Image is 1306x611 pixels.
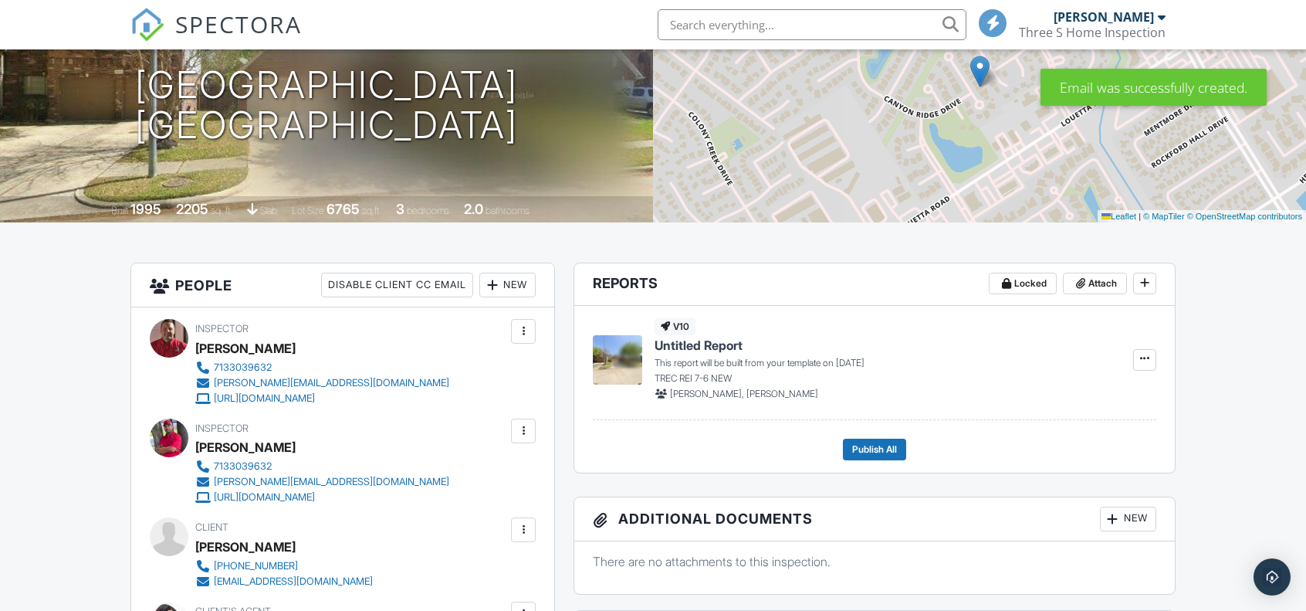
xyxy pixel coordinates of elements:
[321,273,473,297] div: Disable Client CC Email
[260,205,277,216] span: slab
[1139,212,1141,221] span: |
[195,474,449,490] a: [PERSON_NAME][EMAIL_ADDRESS][DOMAIN_NAME]
[195,337,296,360] div: [PERSON_NAME]
[130,8,164,42] img: The Best Home Inspection Software - Spectora
[486,205,530,216] span: bathrooms
[131,263,554,307] h3: People
[195,323,249,334] span: Inspector
[195,535,296,558] div: [PERSON_NAME]
[195,423,249,434] span: Inspector
[195,558,373,574] a: [PHONE_NUMBER]
[326,201,360,217] div: 6765
[195,436,296,459] div: [PERSON_NAME]
[1054,9,1154,25] div: [PERSON_NAME]
[195,521,228,533] span: Client
[970,56,990,87] img: Marker
[1254,558,1291,596] div: Open Intercom Messenger
[593,553,1156,570] p: There are no attachments to this inspection.
[135,65,518,147] h1: [GEOGRAPHIC_DATA] [GEOGRAPHIC_DATA]
[130,21,302,53] a: SPECTORA
[214,476,449,488] div: [PERSON_NAME][EMAIL_ADDRESS][DOMAIN_NAME]
[176,201,208,217] div: 2205
[195,459,449,474] a: 7133039632
[111,205,128,216] span: Built
[204,29,449,50] h3: [DATE] 10:00 am - 1:00 pm
[1019,25,1166,40] div: Three S Home Inspection
[396,201,404,217] div: 3
[214,560,298,572] div: [PHONE_NUMBER]
[1040,69,1267,106] div: Email was successfully created.
[1100,507,1156,531] div: New
[479,273,536,297] div: New
[1143,212,1185,221] a: © MapTiler
[195,490,449,505] a: [URL][DOMAIN_NAME]
[214,377,449,389] div: [PERSON_NAME][EMAIL_ADDRESS][DOMAIN_NAME]
[658,9,966,40] input: Search everything...
[1101,212,1136,221] a: Leaflet
[195,375,449,391] a: [PERSON_NAME][EMAIL_ADDRESS][DOMAIN_NAME]
[195,574,373,589] a: [EMAIL_ADDRESS][DOMAIN_NAME]
[292,205,324,216] span: Lot Size
[407,205,449,216] span: bedrooms
[464,201,483,217] div: 2.0
[175,8,302,40] span: SPECTORA
[130,201,161,217] div: 1995
[574,497,1175,541] h3: Additional Documents
[214,362,272,374] div: 7133039632
[211,205,232,216] span: sq. ft.
[214,491,315,504] div: [URL][DOMAIN_NAME]
[214,392,315,405] div: [URL][DOMAIN_NAME]
[1187,212,1302,221] a: © OpenStreetMap contributors
[195,360,449,375] a: 7133039632
[195,391,449,406] a: [URL][DOMAIN_NAME]
[214,575,373,588] div: [EMAIL_ADDRESS][DOMAIN_NAME]
[214,460,272,473] div: 7133039632
[362,205,381,216] span: sq.ft.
